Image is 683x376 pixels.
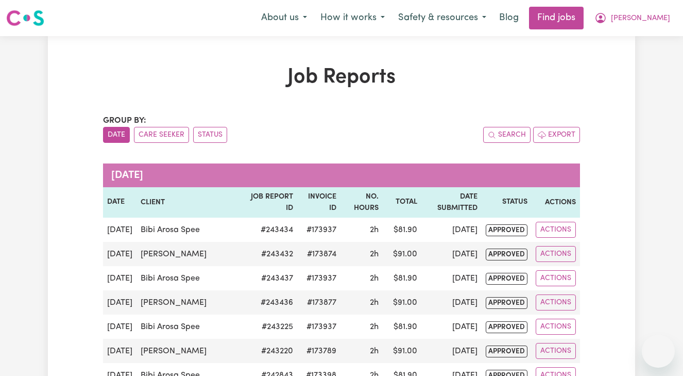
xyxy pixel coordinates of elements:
[536,295,576,310] button: Actions
[483,127,531,143] button: Search
[297,218,340,242] td: #173937
[383,187,421,218] th: Total
[103,339,136,363] td: [DATE]
[245,290,297,315] td: # 243436
[383,218,421,242] td: $ 81.90
[136,266,245,290] td: Bibi Arosa Spee
[103,315,136,339] td: [DATE]
[486,346,527,357] span: approved
[421,218,482,242] td: [DATE]
[421,242,482,266] td: [DATE]
[6,6,44,30] a: Careseekers logo
[245,339,297,363] td: # 243220
[297,187,340,218] th: Invoice ID
[103,290,136,315] td: [DATE]
[493,7,525,29] a: Blog
[136,339,245,363] td: [PERSON_NAME]
[421,266,482,290] td: [DATE]
[370,226,379,234] span: 2 hours
[486,249,527,260] span: approved
[340,187,383,218] th: No. Hours
[533,127,580,143] button: Export
[486,321,527,333] span: approved
[536,246,576,262] button: Actions
[383,242,421,266] td: $ 91.00
[6,9,44,27] img: Careseekers logo
[136,315,245,339] td: Bibi Arosa Spee
[136,218,245,242] td: Bibi Arosa Spee
[383,290,421,315] td: $ 91.00
[611,13,670,24] span: [PERSON_NAME]
[383,315,421,339] td: $ 81.90
[136,290,245,315] td: [PERSON_NAME]
[529,7,584,29] a: Find jobs
[486,224,527,236] span: approved
[297,315,340,339] td: #173937
[245,266,297,290] td: # 243437
[314,7,391,29] button: How it works
[297,290,340,315] td: #173877
[421,290,482,315] td: [DATE]
[297,339,340,363] td: #173789
[254,7,314,29] button: About us
[245,315,297,339] td: # 243225
[134,127,189,143] button: sort invoices by care seeker
[370,274,379,283] span: 2 hours
[421,339,482,363] td: [DATE]
[103,65,580,90] h1: Job Reports
[536,343,576,359] button: Actions
[383,339,421,363] td: $ 91.00
[297,242,340,266] td: #173874
[486,297,527,309] span: approved
[383,266,421,290] td: $ 81.90
[103,164,580,187] caption: [DATE]
[103,117,146,125] span: Group by:
[536,319,576,335] button: Actions
[391,7,493,29] button: Safety & resources
[136,187,245,218] th: Client
[532,187,580,218] th: Actions
[482,187,532,218] th: Status
[103,218,136,242] td: [DATE]
[103,242,136,266] td: [DATE]
[245,218,297,242] td: # 243434
[536,222,576,238] button: Actions
[297,266,340,290] td: #173937
[103,266,136,290] td: [DATE]
[103,127,130,143] button: sort invoices by date
[370,299,379,307] span: 2 hours
[588,7,677,29] button: My Account
[421,315,482,339] td: [DATE]
[370,250,379,258] span: 2 hours
[103,187,136,218] th: Date
[370,347,379,355] span: 2 hours
[245,242,297,266] td: # 243432
[245,187,297,218] th: Job Report ID
[642,335,675,368] iframe: Button to launch messaging window
[486,273,527,285] span: approved
[370,323,379,331] span: 2 hours
[136,242,245,266] td: [PERSON_NAME]
[193,127,227,143] button: sort invoices by paid status
[536,270,576,286] button: Actions
[421,187,482,218] th: Date Submitted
